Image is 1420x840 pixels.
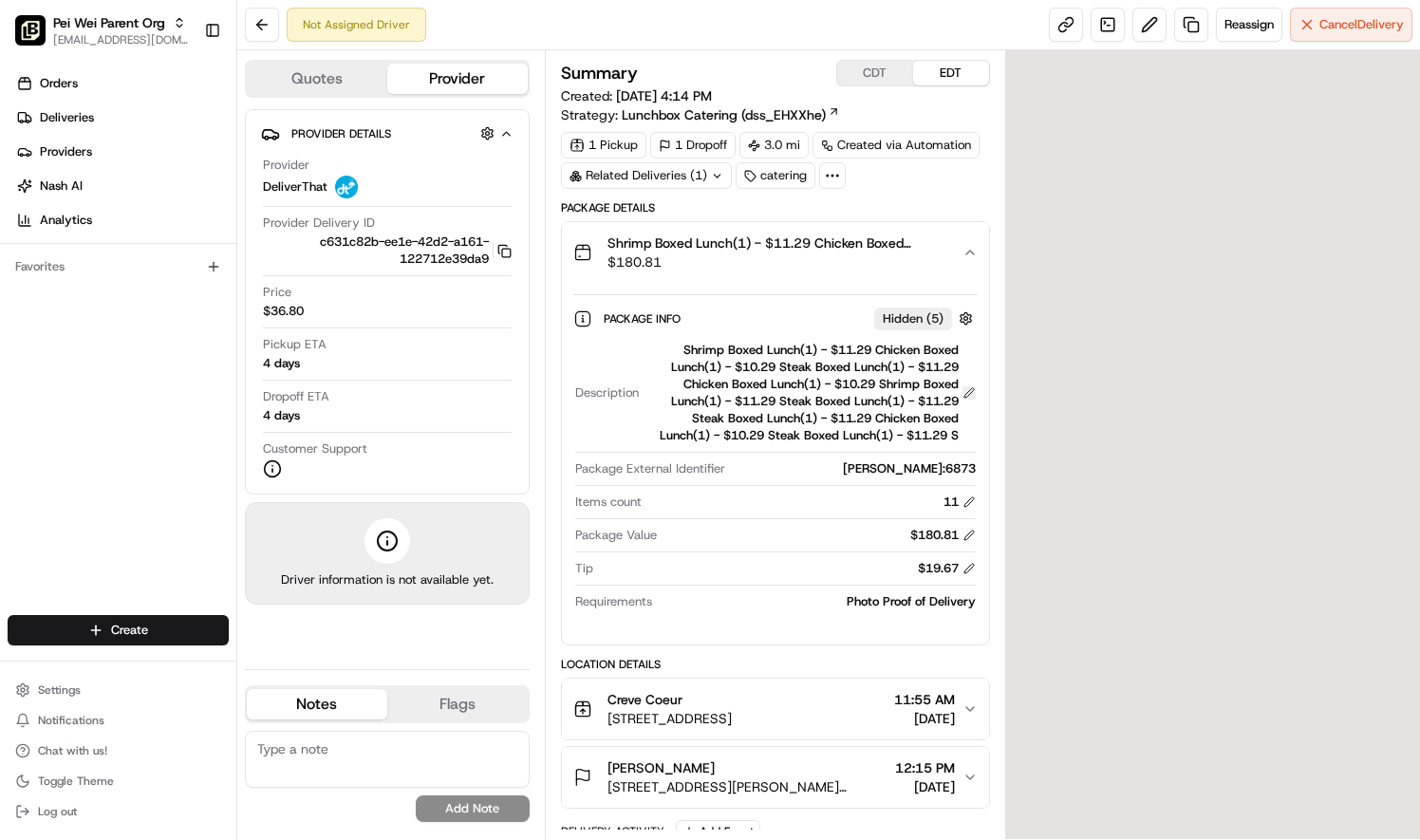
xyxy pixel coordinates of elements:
button: Notes [247,689,387,719]
span: Pickup ETA [263,336,327,353]
span: Customer Support [263,440,367,457]
div: [PERSON_NAME]:6873 [733,460,976,477]
span: Notifications [38,713,104,728]
span: Requirements [575,593,652,610]
img: Nash [19,18,57,56]
span: Settings [38,682,81,698]
button: Quotes [247,64,387,94]
a: Powered byPylon [134,320,230,335]
span: Price [263,284,291,301]
span: Package External Identifier [575,460,725,477]
button: EDT [913,61,989,85]
a: 📗Knowledge Base [11,267,153,301]
div: 4 days [263,407,300,424]
div: Location Details [561,657,990,672]
span: [PERSON_NAME] [607,758,715,777]
button: Log out [8,798,229,825]
span: Created: [561,86,712,105]
span: Provider Details [291,126,391,141]
a: Nash AI [8,171,236,201]
span: [DATE] [894,709,955,728]
div: We're available if you need us! [65,199,240,215]
span: Items count [575,494,642,511]
div: 📗 [19,276,34,291]
span: $36.80 [263,303,304,320]
div: Related Deliveries (1) [561,162,732,189]
span: Lunchbox Catering (dss_EHXXhe) [622,105,826,124]
span: Shrimp Boxed Lunch(1) - $11.29 Chicken Boxed Lunch(1) - $10.29 Steak Boxed Lunch(1) - $11.29 Chic... [607,233,947,252]
button: Hidden (5) [874,307,978,330]
div: catering [736,162,815,189]
span: Create [111,622,148,639]
span: Dropoff ETA [263,388,329,405]
span: Provider Delivery ID [263,215,375,232]
div: 3.0 mi [739,132,809,159]
button: Reassign [1216,8,1282,42]
button: Settings [8,677,229,703]
span: 12:15 PM [895,758,955,777]
span: Package Value [575,527,657,544]
div: Start new chat [65,180,311,199]
span: Pei Wei Parent Org [53,13,165,32]
img: Pei Wei Parent Org [15,15,46,46]
button: [EMAIL_ADDRESS][DOMAIN_NAME] [53,32,189,47]
span: [DATE] [895,777,955,796]
div: Photo Proof of Delivery [660,593,976,610]
div: $19.67 [918,560,976,577]
span: Providers [40,143,92,160]
div: 11 [944,494,976,511]
span: Driver information is not available yet. [281,571,494,588]
div: 💻 [160,276,176,291]
div: 1 Dropoff [650,132,736,159]
span: Deliveries [40,109,94,126]
div: $180.81 [910,527,976,544]
button: Creve Coeur[STREET_ADDRESS]11:55 AM[DATE] [562,679,989,739]
button: Notifications [8,707,229,734]
span: Chat with us! [38,743,107,758]
span: API Documentation [179,274,305,293]
a: 💻API Documentation [153,267,312,301]
span: Reassign [1224,16,1274,33]
span: Pylon [189,321,230,335]
span: $180.81 [607,252,947,271]
span: Log out [38,804,77,819]
button: Create [8,615,229,645]
div: Delivery Activity [561,824,664,839]
span: Toggle Theme [38,774,114,789]
span: Analytics [40,212,92,229]
button: CancelDelivery [1290,8,1412,42]
a: Orders [8,68,236,99]
span: Creve Coeur [607,690,682,709]
div: Shrimp Boxed Lunch(1) - $11.29 Chicken Boxed Lunch(1) - $10.29 Steak Boxed Lunch(1) - $11.29 Chic... [646,342,976,444]
span: Tip [575,560,593,577]
button: Pei Wei Parent OrgPei Wei Parent Org[EMAIL_ADDRESS][DOMAIN_NAME] [8,8,196,53]
span: Package Info [604,311,684,327]
span: 11:55 AM [894,690,955,709]
button: Flags [387,689,528,719]
a: Lunchbox Catering (dss_EHXXhe) [622,105,840,124]
button: Toggle Theme [8,768,229,794]
h3: Summary [561,65,638,82]
span: Description [575,384,639,401]
button: Provider [387,64,528,94]
a: Analytics [8,205,236,235]
a: Deliveries [8,103,236,133]
span: Cancel Delivery [1319,16,1404,33]
a: Providers [8,137,236,167]
span: Orders [40,75,78,92]
div: Strategy: [561,105,840,124]
button: c631c82b-ee1e-42d2-a161-122712e39da9 [263,233,512,268]
div: 1 Pickup [561,132,646,159]
img: 1736555255976-a54dd68f-1ca7-489b-9aae-adbdc363a1c4 [19,180,53,215]
div: Created via Automation [813,132,980,159]
div: Shrimp Boxed Lunch(1) - $11.29 Chicken Boxed Lunch(1) - $10.29 Steak Boxed Lunch(1) - $11.29 Chic... [562,283,989,644]
span: Hidden ( 5 ) [883,310,944,327]
div: Package Details [561,200,990,215]
span: [DATE] 4:14 PM [616,87,712,104]
button: Provider Details [261,118,514,149]
div: 4 days [263,355,300,372]
span: Provider [263,157,309,174]
span: [STREET_ADDRESS] [607,709,732,728]
span: Nash AI [40,177,83,195]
